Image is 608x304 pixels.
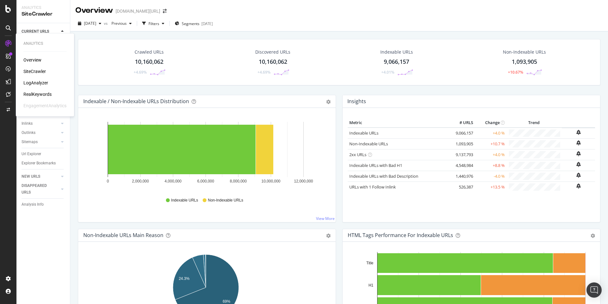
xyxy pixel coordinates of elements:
div: Indexable URLs [380,49,413,55]
th: Metric [348,118,449,128]
a: Overview [23,57,41,63]
text: 24.3% [179,276,189,281]
a: Indexable URLs [349,130,378,136]
div: NEW URLS [22,173,40,180]
div: A chart. [83,118,328,192]
text: 0 [107,179,109,183]
button: Filters [140,18,167,29]
div: gear [326,100,331,104]
a: Sitemaps [22,139,59,145]
a: Indexable URLs with Bad Description [349,173,418,179]
div: SiteCrawler [22,10,65,18]
div: gear [591,234,595,238]
div: 10,160,062 [135,58,163,66]
text: 6,000,000 [197,179,214,183]
td: 1,440,976 [449,171,475,182]
div: 1,093,905 [512,58,537,66]
div: Crawled URLs [135,49,164,55]
a: Non-Indexable URLs [349,141,388,147]
div: +4.01% [381,69,394,75]
h4: Insights [347,97,366,106]
a: Analysis Info [22,201,66,208]
div: Url Explorer [22,151,41,157]
span: Segments [182,21,199,26]
text: 69% [223,299,230,304]
div: bell-plus [576,140,581,145]
a: CURRENT URLS [22,28,59,35]
div: [DOMAIN_NAME][URL] [116,8,160,14]
text: H1 [369,283,374,287]
a: RealKeywords [23,91,52,97]
div: bell-plus [576,130,581,135]
div: Outlinks [22,129,35,136]
button: Segments[DATE] [172,18,215,29]
text: Title [366,261,374,265]
div: Discovered URLs [255,49,290,55]
text: 2,000,000 [132,179,149,183]
div: HTML Tags Performance for Indexable URLs [348,232,453,238]
span: Non-Indexable URLs [208,198,243,203]
div: CURRENT URLS [22,28,49,35]
div: bell-plus [576,151,581,156]
button: [DATE] [75,18,104,29]
td: 9,137,793 [449,149,475,160]
a: URLs with 1 Follow Inlink [349,184,396,190]
text: 10,000,000 [261,179,280,183]
div: [DATE] [201,21,213,26]
div: Non-Indexable URLs [503,49,546,55]
a: SiteCrawler [23,68,46,75]
div: Indexable / Non-Indexable URLs Distribution [83,98,189,104]
div: Analysis Info [22,201,44,208]
a: Url Explorer [22,151,66,157]
span: Indexable URLs [171,198,198,203]
div: Filters [149,21,159,26]
a: LogAnalyzer [23,80,48,86]
td: +8.8 % [475,160,506,171]
div: Non-Indexable URLs Main Reason [83,232,163,238]
text: 12,000,000 [294,179,313,183]
div: +10.67% [508,69,523,75]
td: +10.7 % [475,138,506,149]
div: 10,160,062 [259,58,287,66]
a: Outlinks [22,129,59,136]
div: bell-plus [576,183,581,188]
div: Analytics [23,41,66,46]
th: Trend [506,118,562,128]
a: Explorer Bookmarks [22,160,66,167]
div: DISAPPEARED URLS [22,182,54,196]
div: Sitemaps [22,139,38,145]
a: Inlinks [22,120,59,127]
a: View More [316,216,335,221]
td: +13.5 % [475,182,506,192]
button: Previous [109,18,134,29]
div: Explorer Bookmarks [22,160,56,167]
text: 4,000,000 [165,179,182,183]
text: 8,000,000 [230,179,247,183]
a: EngagementAnalytics [23,102,66,109]
span: vs [104,21,109,26]
td: -4.0 % [475,171,506,182]
div: bell-plus [576,162,581,167]
td: 9,066,157 [449,128,475,139]
a: Indexable URLs with Bad H1 [349,162,402,168]
th: # URLS [449,118,475,128]
div: +4.69% [134,69,147,75]
td: +4.0 % [475,128,506,139]
th: Change [475,118,506,128]
div: Inlinks [22,120,33,127]
td: 526,387 [449,182,475,192]
a: DISAPPEARED URLS [22,182,59,196]
div: arrow-right-arrow-left [163,9,167,13]
div: 9,066,157 [384,58,409,66]
a: NEW URLS [22,173,59,180]
a: 2xx URLs [349,152,366,157]
td: 4,548,984 [449,160,475,171]
td: 1,093,905 [449,138,475,149]
div: gear [326,234,331,238]
div: +4.69% [257,69,270,75]
span: Previous [109,21,127,26]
